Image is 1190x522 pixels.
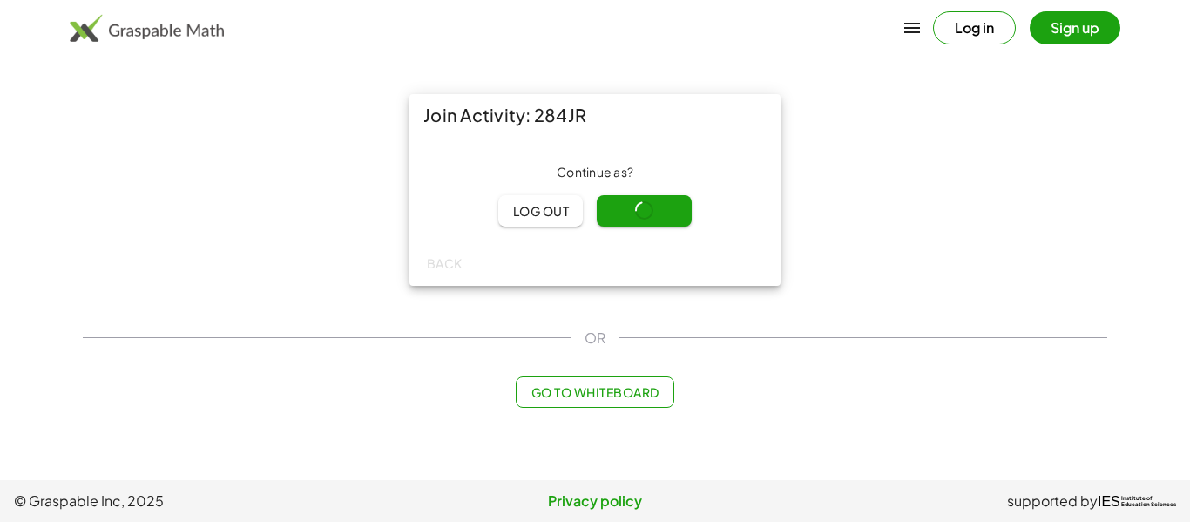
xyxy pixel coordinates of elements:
button: Sign up [1030,11,1120,44]
span: Go to Whiteboard [531,384,659,400]
a: Privacy policy [402,491,789,512]
div: Join Activity: 284JR [409,94,781,136]
span: IES [1098,493,1120,510]
button: Log in [933,11,1016,44]
div: Continue as ? [423,164,767,181]
span: Log out [512,203,569,219]
a: IESInstitute ofEducation Sciences [1098,491,1176,512]
button: Go to Whiteboard [516,376,673,408]
span: © Graspable Inc, 2025 [14,491,402,512]
button: Log out [498,195,583,227]
span: Institute of Education Sciences [1121,496,1176,508]
span: OR [585,328,605,349]
span: supported by [1007,491,1098,512]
